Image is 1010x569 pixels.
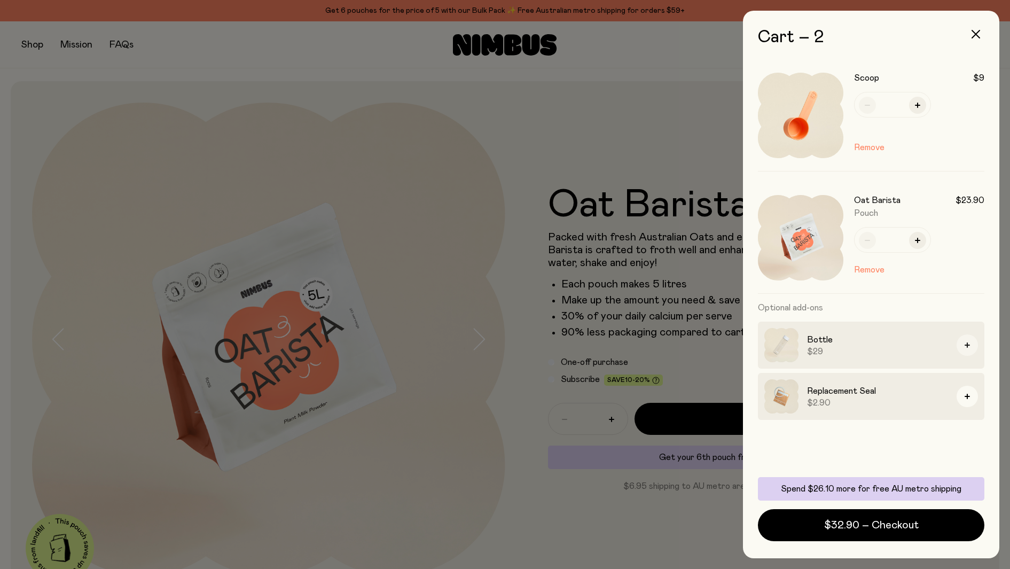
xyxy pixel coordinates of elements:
button: Remove [854,263,884,276]
span: $23.90 [956,195,984,206]
span: $29 [807,346,948,357]
span: $9 [973,73,984,83]
button: $32.90 – Checkout [758,509,984,541]
h3: Oat Barista [854,195,901,206]
p: Spend $26.10 more for free AU metro shipping [764,484,978,494]
span: $2.90 [807,397,948,408]
h3: Scoop [854,73,879,83]
h2: Cart – 2 [758,28,984,47]
span: $32.90 – Checkout [824,518,919,533]
h3: Optional add-ons [758,294,984,322]
span: Pouch [854,209,878,217]
h3: Replacement Seal [807,385,948,397]
button: Remove [854,141,884,154]
h3: Bottle [807,333,948,346]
